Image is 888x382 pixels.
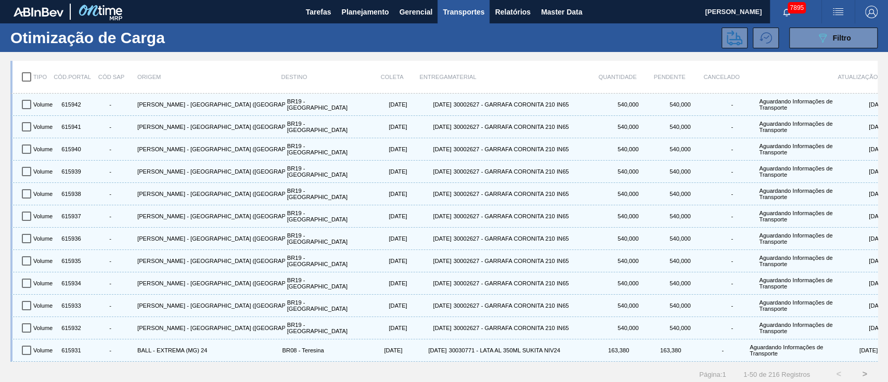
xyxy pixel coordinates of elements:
div: [DATE] [363,118,407,136]
div: Destino [281,66,359,88]
div: BALL - EXTREMA (MG) 24 [135,341,280,359]
div: 540,000 [653,319,705,337]
span: 1 - 50 de 216 Registros [741,371,810,378]
div: [DATE] [363,297,407,314]
div: Aguardando Informações de Transporte [757,252,835,270]
div: 615942 [57,96,83,113]
div: 615939 [57,163,83,180]
div: - [707,191,757,197]
div: - [707,146,757,152]
div: BR19 - [GEOGRAPHIC_DATA] [285,230,363,247]
div: 540,000 [601,252,653,270]
div: [DATE] [407,118,452,136]
div: 30002627 - GARRAFA CORONITA 210 IN65 [452,118,601,136]
div: 30002627 - GARRAFA CORONITA 210 IN65 [452,96,601,113]
div: 30002627 - GARRAFA CORONITA 210 IN65 [452,207,601,225]
span: Tarefas [306,6,331,18]
div: [DATE] [835,230,887,247]
div: Volume [31,252,57,270]
div: Tipo [33,66,59,88]
span: Master Data [541,6,582,18]
div: Coleta [359,66,404,88]
div: 30002627 - GARRAFA CORONITA 210 IN65 [452,185,601,203]
div: 540,000 [653,274,705,292]
div: Aguardando Informações de Transporte [757,118,835,136]
div: - [85,124,135,130]
div: - [707,302,757,309]
div: [DATE] [826,341,878,359]
div: Volume [31,185,57,203]
div: 540,000 [601,274,653,292]
div: - [85,101,135,108]
div: 30002627 - GARRAFA CORONITA 210 IN65 [452,297,601,314]
div: Enviar para Transportes [722,28,753,48]
div: OWENS - SÃO PAULO (SP) [135,163,285,180]
div: Volume [31,230,57,247]
div: BR19 - [GEOGRAPHIC_DATA] [285,207,363,225]
div: 540,000 [601,185,653,203]
div: [DATE] [835,118,887,136]
div: Entrega [404,66,448,88]
div: - [85,213,135,219]
div: Aguardando Informações de Transporte [757,96,835,113]
div: [DATE] [835,185,887,203]
div: Aguardando Informações de Transporte [757,140,835,158]
div: BR19 - [GEOGRAPHIC_DATA] [285,252,363,270]
div: OWENS - SÃO PAULO (SP) [135,319,285,337]
div: 540,000 [601,163,653,180]
div: [DATE] [363,140,407,158]
div: 540,000 [653,163,705,180]
div: - [707,168,757,175]
div: [DATE] [835,252,887,270]
div: [DATE] [407,207,452,225]
div: Volume [31,140,57,158]
div: OWENS - SÃO PAULO (SP) [135,140,285,158]
div: Aguardando Informações de Transporte [748,341,826,359]
div: Volume [31,163,57,180]
div: - [85,258,135,264]
div: Volume [31,96,57,113]
div: 540,000 [601,230,653,247]
div: [DATE] [407,319,452,337]
div: Aguardando Informações de Transporte [757,319,835,337]
span: Página : 1 [699,371,726,378]
div: [DATE] [363,185,407,203]
div: OWENS - SÃO PAULO (SP) [135,207,285,225]
span: Transportes [443,6,484,18]
span: Gerencial [400,6,433,18]
div: 615936 [57,230,83,247]
div: Cancelado [696,66,748,88]
div: Volume [31,341,57,359]
img: Logout [865,6,878,18]
div: Quantidade [591,66,644,88]
div: - [85,191,135,197]
div: 163,380 [591,341,644,359]
div: - [698,347,748,353]
div: Aguardando Informações de Transporte [757,207,835,225]
div: 540,000 [601,118,653,136]
div: 540,000 [653,118,705,136]
div: 615940 [57,140,83,158]
div: - [707,280,757,286]
div: [DATE] [835,297,887,314]
div: [DATE] [363,230,407,247]
div: [DATE] [407,185,452,203]
div: Volume [31,274,57,292]
div: - [85,235,135,242]
div: 615933 [57,297,83,314]
div: 615932 [57,319,83,337]
div: - [707,235,757,242]
div: Material [448,66,592,88]
div: 30002627 - GARRAFA CORONITA 210 IN65 [452,274,601,292]
div: BR19 - [GEOGRAPHIC_DATA] [285,118,363,136]
div: Volume [31,207,57,225]
div: 540,000 [653,252,705,270]
div: Cód SAP [85,66,137,88]
span: 7895 [788,2,806,14]
div: - [707,213,757,219]
div: 540,000 [653,207,705,225]
div: [DATE] [407,96,452,113]
div: [DATE] [835,319,887,337]
button: Notificações [770,5,803,19]
div: 163,380 [644,341,696,359]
